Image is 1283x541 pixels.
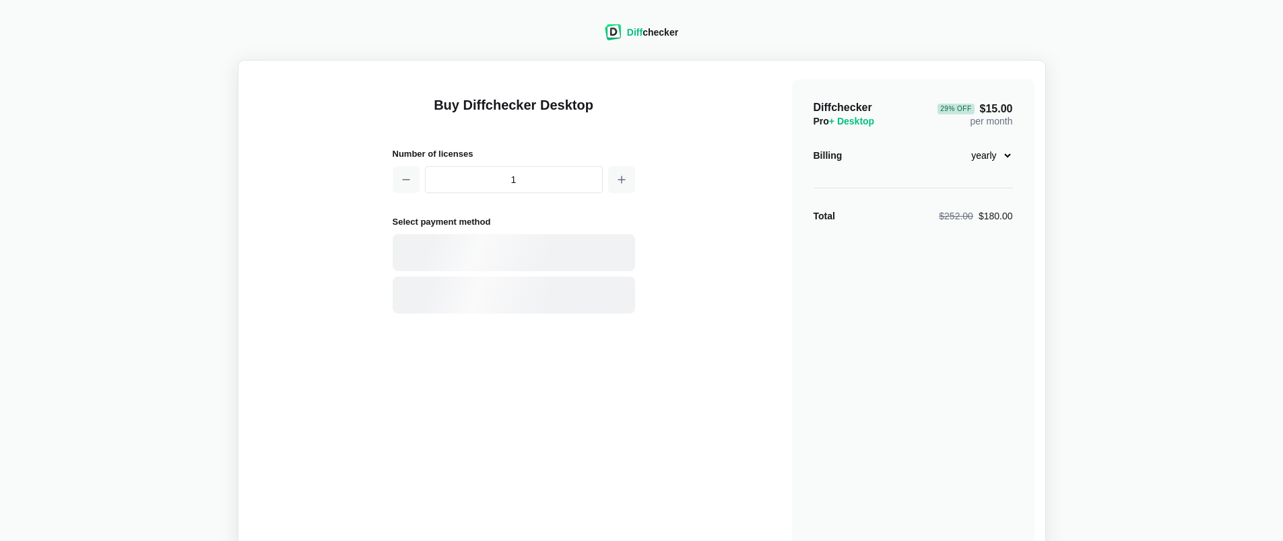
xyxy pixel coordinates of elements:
[393,147,635,161] h2: Number of licenses
[605,32,678,42] a: Diffchecker logoDiffchecker
[829,116,874,127] span: + Desktop
[939,211,973,221] span: $252.00
[425,166,603,193] input: 1
[627,26,678,39] div: checker
[814,102,872,113] span: Diffchecker
[605,24,622,40] img: Diffchecker logo
[393,215,635,229] h2: Select payment method
[627,27,643,38] span: Diff
[393,96,635,131] h1: Buy Diffchecker Desktop
[814,149,843,162] div: Billing
[939,209,1012,223] div: $180.00
[937,104,974,114] div: 29 % Off
[814,211,835,221] strong: Total
[814,116,875,127] span: Pro
[937,104,1012,114] span: $15.00
[937,101,1012,128] div: per month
